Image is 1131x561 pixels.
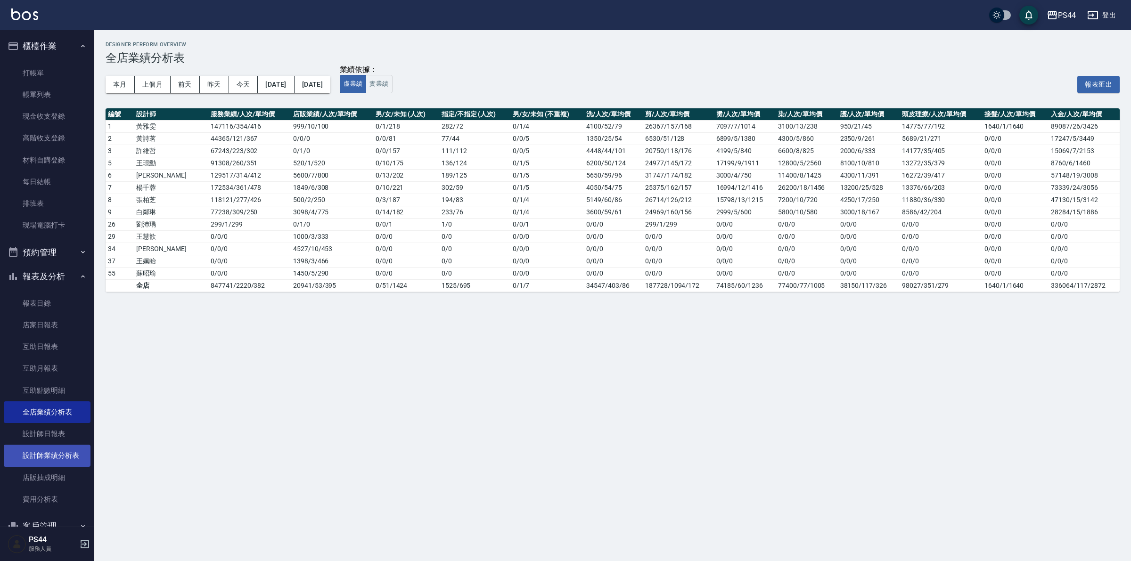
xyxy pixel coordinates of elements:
[838,267,900,279] td: 0/0/0
[838,255,900,267] td: 0/0/0
[208,230,291,243] td: 0 / 0 / 0
[291,267,373,279] td: 1450 / 5 / 290
[900,206,982,218] td: 8586/42/204
[982,218,1049,230] td: 0/0/0
[643,206,714,218] td: 24969/160/156
[291,132,373,145] td: 0 / 0 / 0
[643,194,714,206] td: 26714/126/212
[291,243,373,255] td: 4527 / 10 / 453
[291,181,373,194] td: 1849 / 6 / 308
[1049,132,1120,145] td: 17247/5/3449
[208,279,291,292] td: 847741 / 2220 / 382
[208,218,291,230] td: 299 / 1 / 299
[982,169,1049,181] td: 0/0/0
[106,169,134,181] td: 6
[510,181,584,194] td: 0 / 1 / 5
[982,230,1049,243] td: 0/0/0
[584,255,643,267] td: 0/0/0
[106,108,134,121] th: 編號
[106,120,134,132] td: 1
[714,206,776,218] td: 2999/5/600
[510,218,584,230] td: 0 / 0 / 1
[1077,76,1120,93] button: 報表匯出
[1077,79,1120,88] a: 報表匯出
[439,279,510,292] td: 1525 / 695
[106,181,134,194] td: 7
[838,181,900,194] td: 13200/25/528
[366,75,392,93] button: 實業績
[291,206,373,218] td: 3098 / 4 / 775
[373,169,439,181] td: 0 / 13 / 202
[171,76,200,93] button: 前天
[510,230,584,243] td: 0 / 0 / 0
[4,488,90,510] a: 費用分析表
[4,106,90,127] a: 現金收支登錄
[584,108,643,121] th: 洗/人次/單均價
[838,132,900,145] td: 2350/9/261
[106,132,134,145] td: 2
[643,145,714,157] td: 20750/118/176
[838,145,900,157] td: 2000/6/333
[900,230,982,243] td: 0/0/0
[510,145,584,157] td: 0 / 0 / 5
[439,194,510,206] td: 194 / 83
[982,206,1049,218] td: 0/0/0
[776,194,837,206] td: 7200/10/720
[439,230,510,243] td: 0 / 0
[982,243,1049,255] td: 0/0/0
[373,255,439,267] td: 0 / 0 / 0
[584,279,643,292] td: 34547/403/86
[900,181,982,194] td: 13376/66/203
[134,267,208,279] td: 蘇昭瑜
[134,243,208,255] td: [PERSON_NAME]
[1049,279,1120,292] td: 336064/117/2872
[4,293,90,314] a: 報表目錄
[900,132,982,145] td: 5689/21/271
[29,545,77,553] p: 服務人員
[900,255,982,267] td: 0/0/0
[373,120,439,132] td: 0 / 1 / 218
[584,120,643,132] td: 4100/52/79
[4,34,90,58] button: 櫃檯作業
[208,243,291,255] td: 0 / 0 / 0
[439,255,510,267] td: 0 / 0
[106,145,134,157] td: 3
[1049,157,1120,169] td: 8760/6/1460
[373,108,439,121] th: 男/女/未知 (人次)
[4,514,90,538] button: 客戶管理
[584,218,643,230] td: 0/0/0
[776,279,837,292] td: 77400/77/1005
[982,194,1049,206] td: 0/0/0
[714,243,776,255] td: 0/0/0
[106,230,134,243] td: 29
[4,264,90,289] button: 報表及分析
[291,230,373,243] td: 1000 / 3 / 333
[643,243,714,255] td: 0/0/0
[776,132,837,145] td: 4300/5/860
[1043,6,1080,25] button: PS44
[643,181,714,194] td: 25375/162/157
[838,108,900,121] th: 護/人次/單均價
[340,65,392,75] div: 業績依據：
[982,120,1049,132] td: 1640/1/1640
[776,206,837,218] td: 5800/10/580
[776,255,837,267] td: 0/0/0
[982,279,1049,292] td: 1640/1/1640
[4,193,90,214] a: 排班表
[982,132,1049,145] td: 0/0/0
[584,194,643,206] td: 5149/60/86
[714,108,776,121] th: 燙/人次/單均價
[776,145,837,157] td: 6600/8/825
[4,240,90,265] button: 預約管理
[900,218,982,230] td: 0/0/0
[510,243,584,255] td: 0 / 0 / 0
[643,108,714,121] th: 剪/人次/單均價
[439,218,510,230] td: 1 / 0
[229,76,258,93] button: 今天
[134,218,208,230] td: 劉沛瑀
[106,255,134,267] td: 37
[4,84,90,106] a: 帳單列表
[1049,267,1120,279] td: 0/0/0
[134,194,208,206] td: 張柏芝
[584,267,643,279] td: 0/0/0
